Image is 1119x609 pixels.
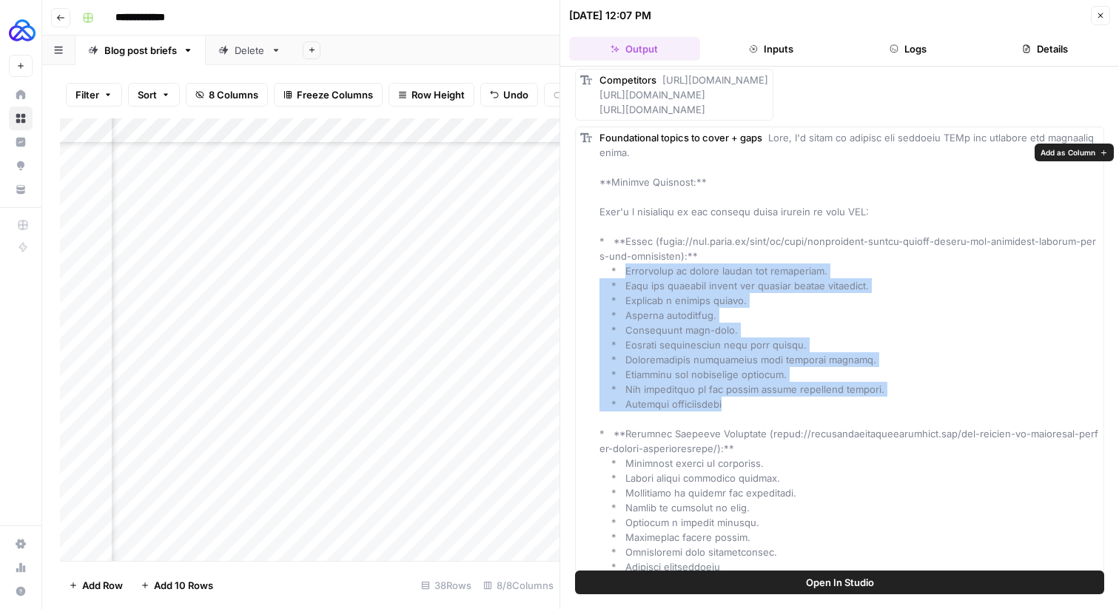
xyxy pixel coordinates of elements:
span: Undo [503,87,528,102]
a: Opportunities [9,154,33,178]
button: Freeze Columns [274,83,383,107]
div: Delete [235,43,265,58]
a: Your Data [9,178,33,201]
button: Add Row [60,573,132,597]
button: Logs [843,37,974,61]
a: Home [9,83,33,107]
a: Settings [9,532,33,556]
button: Output [569,37,700,61]
div: 38 Rows [415,573,477,597]
button: Help + Support [9,579,33,603]
span: Freeze Columns [297,87,373,102]
span: Filter [75,87,99,102]
a: Delete [206,36,294,65]
span: Foundational topics to cover + gaps [599,132,762,144]
span: Sort [138,87,157,102]
button: Row Height [389,83,474,107]
button: Details [979,37,1110,61]
span: Open In Studio [806,575,874,590]
button: Add 10 Rows [132,573,222,597]
button: Inputs [706,37,837,61]
span: 8 Columns [209,87,258,102]
button: 8 Columns [186,83,268,107]
div: Blog post briefs [104,43,177,58]
button: Filter [66,83,122,107]
img: AUQ Logo [9,17,36,44]
a: Blog post briefs [75,36,206,65]
a: Insights [9,130,33,154]
span: Competitors [599,74,656,86]
div: 8/8 Columns [477,573,559,597]
span: Add Row [82,578,123,593]
a: Browse [9,107,33,130]
span: Add 10 Rows [154,578,213,593]
span: Add as Column [1041,147,1095,158]
a: Usage [9,556,33,579]
span: Row Height [411,87,465,102]
button: Workspace: AUQ [9,12,33,49]
button: Open In Studio [575,571,1104,594]
button: Undo [480,83,538,107]
button: Add as Column [1035,144,1114,161]
button: Sort [128,83,180,107]
span: [URL][DOMAIN_NAME] [URL][DOMAIN_NAME] [URL][DOMAIN_NAME] [599,74,768,115]
div: [DATE] 12:07 PM [569,8,651,23]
